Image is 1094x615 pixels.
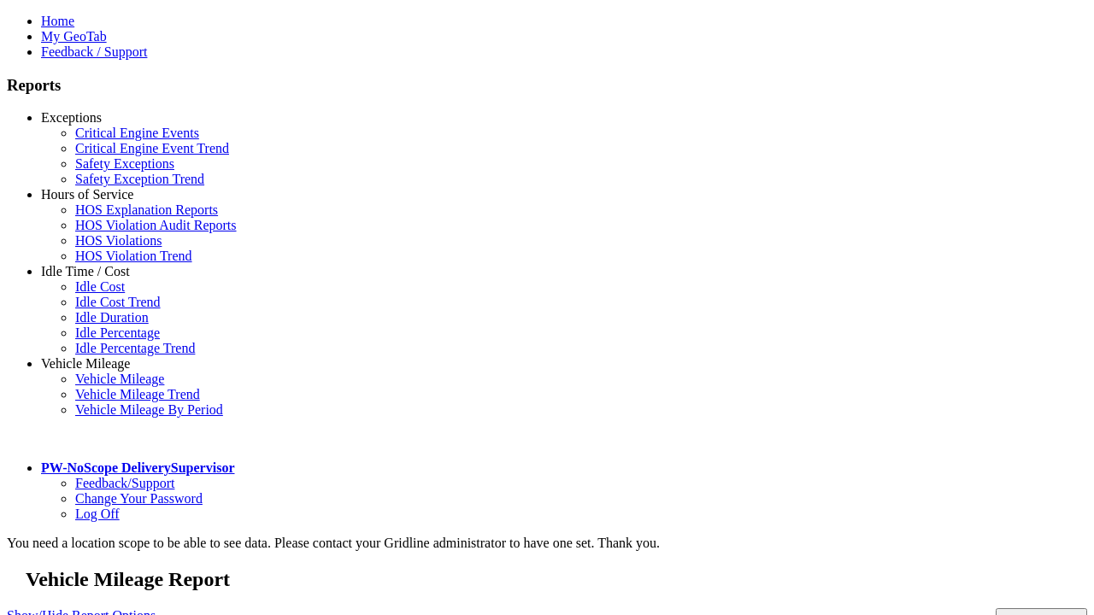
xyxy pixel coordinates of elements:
[75,325,160,340] a: Idle Percentage
[41,110,102,125] a: Exceptions
[75,507,120,521] a: Log Off
[75,233,162,248] a: HOS Violations
[41,29,107,44] a: My GeoTab
[41,460,234,475] a: PW-NoScope DeliverySupervisor
[75,491,203,506] a: Change Your Password
[75,249,192,263] a: HOS Violation Trend
[7,76,1087,95] h3: Reports
[75,126,199,140] a: Critical Engine Events
[41,44,147,59] a: Feedback / Support
[75,402,223,417] a: Vehicle Mileage By Period
[75,156,174,171] a: Safety Exceptions
[75,218,237,232] a: HOS Violation Audit Reports
[75,279,125,294] a: Idle Cost
[75,172,204,186] a: Safety Exception Trend
[75,372,164,386] a: Vehicle Mileage
[75,295,161,309] a: Idle Cost Trend
[75,387,200,401] a: Vehicle Mileage Trend
[41,264,130,278] a: Idle Time / Cost
[41,187,133,202] a: Hours of Service
[75,202,218,217] a: HOS Explanation Reports
[41,14,74,28] a: Home
[26,568,1087,591] h2: Vehicle Mileage Report
[7,536,1087,551] div: You need a location scope to be able to see data. Please contact your Gridline administrator to h...
[75,310,149,325] a: Idle Duration
[75,476,174,490] a: Feedback/Support
[75,141,229,155] a: Critical Engine Event Trend
[41,356,130,371] a: Vehicle Mileage
[75,341,195,355] a: Idle Percentage Trend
